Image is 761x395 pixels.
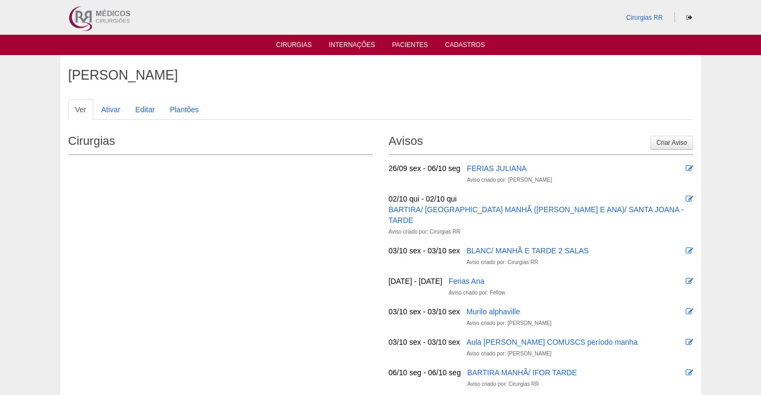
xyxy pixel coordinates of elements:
[466,348,551,359] div: Aviso criado por: [PERSON_NAME]
[68,68,693,82] h1: [PERSON_NAME]
[466,246,589,255] a: BLANC/ MANHÃ E TARDE 2 SALAS
[467,164,527,173] a: FERIAS JULIANA
[467,368,577,377] a: BARTIRA MANHÃ/ IFOR TARDE
[445,41,485,52] a: Cadastros
[329,41,375,52] a: Internações
[128,99,162,120] a: Editar
[686,195,693,203] i: Editar
[68,99,93,120] a: Ver
[686,369,693,376] i: Editar
[389,193,457,204] div: 02/10 qui - 02/10 qui
[686,308,693,315] i: Editar
[626,14,663,21] a: Cirurgias RR
[276,41,312,52] a: Cirurgias
[163,99,206,120] a: Plantões
[389,227,460,237] div: Aviso criado por: Cirurgias RR
[466,338,638,346] a: Aula [PERSON_NAME] COMUSCS período manha
[389,337,460,347] div: 03/10 sex - 03/10 sex
[686,247,693,254] i: Editar
[389,367,461,378] div: 06/10 seg - 06/10 seg
[389,276,443,286] div: [DATE] - [DATE]
[449,277,484,285] a: Ferias Ana
[686,338,693,346] i: Editar
[389,306,460,317] div: 03/10 sex - 03/10 sex
[467,379,539,390] div: Aviso criado por: Cirurgias RR
[466,318,551,329] div: Aviso criado por: [PERSON_NAME]
[392,41,428,52] a: Pacientes
[389,245,460,256] div: 03/10 sex - 03/10 sex
[467,175,552,185] div: Aviso criado por: [PERSON_NAME]
[95,99,128,120] a: Ativar
[686,14,692,21] i: Sair
[466,257,538,268] div: Aviso criado por: Cirurgias RR
[686,165,693,172] i: Editar
[650,136,693,150] a: Criar Aviso
[389,205,684,224] a: BARTIRA/ [GEOGRAPHIC_DATA] MANHÃ ([PERSON_NAME] E ANA)/ SANTA JOANA -TARDE
[449,288,505,298] div: Aviso criado por: Fellow
[466,307,520,316] a: Murilo alphaville
[389,130,693,155] h2: Avisos
[389,163,461,174] div: 26/09 sex - 06/10 seg
[686,277,693,285] i: Editar
[68,130,373,155] h2: Cirurgias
